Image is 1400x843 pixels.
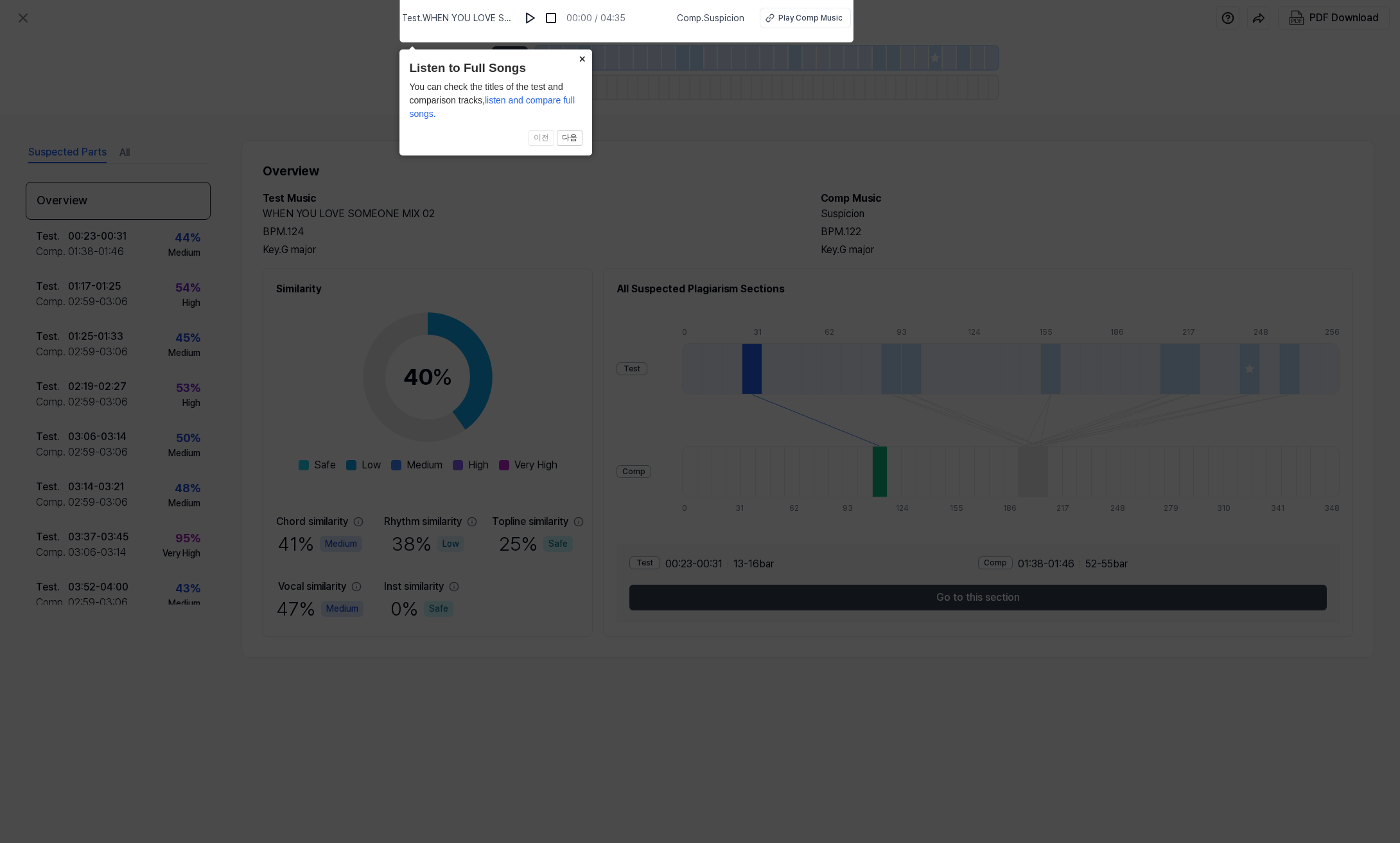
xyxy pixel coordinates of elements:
[409,59,582,78] header: Listen to Full Songs
[524,12,537,24] img: play
[402,12,515,25] span: Test . WHEN YOU LOVE SOMEONE MIX 02
[557,130,582,146] button: 다음
[677,12,744,25] span: Comp . Suspicion
[778,12,843,24] div: Play Comp Music
[566,12,626,25] div: 00:00 / 04:35
[545,12,557,24] img: stop
[760,8,851,28] button: Play Comp Music
[409,95,575,119] span: listen and compare full songs.
[572,49,592,67] button: Close
[409,80,582,121] div: You can check the titles of the test and comparison tracks,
